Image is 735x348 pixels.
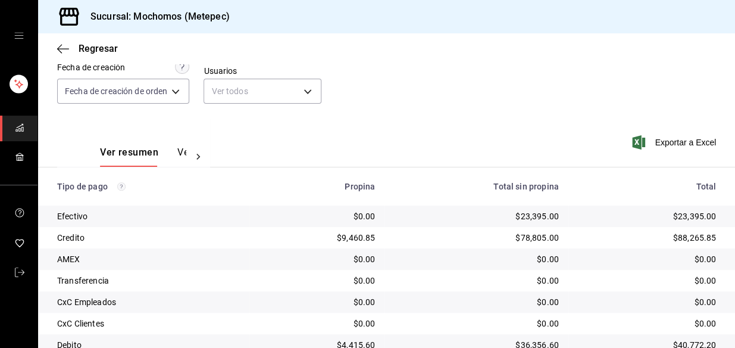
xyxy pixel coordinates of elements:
div: $0.00 [578,275,716,287]
div: Propina [259,182,376,191]
div: $0.00 [259,253,376,265]
div: $0.00 [259,318,376,330]
div: $0.00 [394,318,558,330]
h3: Sucursal: Mochomos (Metepec) [81,10,230,24]
div: Ver todos [204,79,321,104]
div: Total sin propina [394,182,558,191]
div: Credito [57,232,240,244]
div: $0.00 [259,210,376,222]
div: $0.00 [394,275,558,287]
div: Tipo de pago [57,182,240,191]
button: Regresar [57,43,118,54]
div: navigation tabs [100,147,186,167]
div: $9,460.85 [259,232,376,244]
div: $0.00 [259,275,376,287]
button: open drawer [14,31,24,41]
div: CxC Clientes [57,318,240,330]
svg: Los pagos realizados con Pay y otras terminales son montos brutos. [117,182,126,191]
div: $0.00 [578,253,716,265]
div: $88,265.85 [578,232,716,244]
div: $0.00 [394,296,558,308]
button: Ver pagos [177,147,222,167]
div: Efectivo [57,210,240,222]
div: $0.00 [259,296,376,308]
div: $23,395.00 [578,210,716,222]
label: Usuarios [204,67,321,75]
div: Fecha de creación [57,61,125,74]
div: $0.00 [578,296,716,308]
button: Ver resumen [100,147,158,167]
div: $0.00 [394,253,558,265]
div: Transferencia [57,275,240,287]
div: $78,805.00 [394,232,558,244]
div: $0.00 [578,318,716,330]
div: Total [578,182,716,191]
div: CxC Empleados [57,296,240,308]
span: Regresar [79,43,118,54]
div: $23,395.00 [394,210,558,222]
button: Exportar a Excel [634,135,716,150]
div: AMEX [57,253,240,265]
span: Fecha de creación de orden [65,85,167,97]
